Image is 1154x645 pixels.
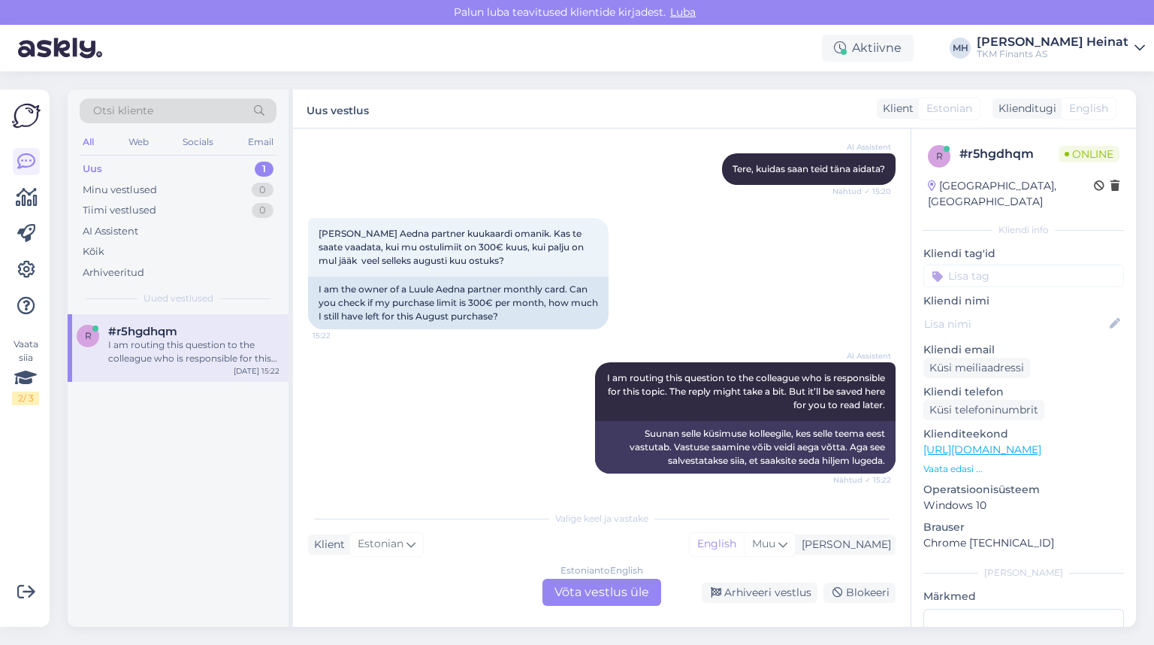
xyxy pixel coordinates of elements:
div: [PERSON_NAME] [923,566,1124,580]
div: Tiimi vestlused [83,203,156,218]
p: Kliendi email [923,342,1124,358]
div: Küsi meiliaadressi [923,358,1030,378]
span: Tere, kuidas saan teid täna aidata? [733,163,885,174]
div: [DATE] 15:22 [234,365,279,377]
span: r [936,150,943,162]
div: Vaata siia [12,338,39,405]
div: Aktiivne [822,35,914,62]
div: Estonian to English [560,564,643,577]
label: Uus vestlus [307,98,369,119]
input: Lisa tag [923,265,1124,287]
p: Windows 10 [923,498,1124,513]
div: Suunan selle küsimuse kolleegile, kes selle teema eest vastutab. Vastuse saamine võib veidi aega ... [595,421,896,474]
div: TKM Finants AS [977,48,1128,60]
div: [PERSON_NAME] [796,537,891,553]
p: Kliendi telefon [923,384,1124,400]
span: English [1069,101,1108,117]
div: [GEOGRAPHIC_DATA], [GEOGRAPHIC_DATA] [928,178,1094,210]
div: Arhiveeritud [83,265,144,280]
p: Vaata edasi ... [923,462,1124,476]
span: Estonian [926,101,972,117]
span: Uued vestlused [143,292,213,305]
div: Klient [877,101,914,117]
span: AI Assistent [835,141,891,153]
div: Võta vestlus üle [542,579,661,606]
div: Minu vestlused [83,183,157,198]
div: I am routing this question to the colleague who is responsible for this topic. The reply might ta... [108,338,279,365]
div: Uus [83,162,102,177]
div: # r5hgdhqm [959,145,1059,163]
a: [URL][DOMAIN_NAME] [923,443,1041,456]
div: Blokeeri [823,583,896,603]
span: 15:22 [313,330,369,341]
div: 0 [252,203,273,218]
div: Kõik [83,244,104,259]
div: 2 / 3 [12,392,39,405]
span: Estonian [358,536,403,553]
div: Küsi telefoninumbrit [923,400,1044,420]
div: 1 [255,162,273,177]
div: Kliendi info [923,223,1124,237]
div: [PERSON_NAME] Heinat [977,36,1128,48]
span: r [85,330,92,341]
span: I am routing this question to the colleague who is responsible for this topic. The reply might ta... [607,372,887,410]
div: Klient [308,537,345,553]
span: Online [1059,146,1119,162]
span: #r5hgdhqm [108,325,177,338]
a: [PERSON_NAME] HeinatTKM Finants AS [977,36,1145,60]
p: Kliendi tag'id [923,246,1124,262]
span: Luba [666,5,700,19]
p: Kliendi nimi [923,293,1124,309]
img: Askly Logo [12,101,41,130]
p: Märkmed [923,589,1124,604]
div: English [690,533,744,556]
p: Klienditeekond [923,426,1124,442]
div: Klienditugi [992,101,1056,117]
span: Nähtud ✓ 15:22 [833,474,891,486]
div: Arhiveeri vestlus [702,583,817,603]
div: Web [125,132,152,152]
span: Muu [752,537,775,550]
div: All [80,132,97,152]
span: AI Assistent [835,350,891,362]
p: Chrome [TECHNICAL_ID] [923,535,1124,551]
div: MH [950,38,971,59]
div: Email [245,132,276,152]
span: Nähtud ✓ 15:20 [832,186,891,197]
p: Brauser [923,519,1124,535]
div: Socials [180,132,216,152]
span: Otsi kliente [93,103,153,119]
div: I am the owner of a Luule Aedna partner monthly card. Can you check if my purchase limit is 300€ ... [308,277,609,329]
div: AI Assistent [83,224,138,239]
span: [PERSON_NAME] Aedna partner kuukaardi omanik. Kas te saate vaadata, kui mu ostulimiit on 300€ kuu... [319,228,586,266]
input: Lisa nimi [924,316,1107,332]
p: Operatsioonisüsteem [923,482,1124,498]
div: Valige keel ja vastake [308,512,896,525]
div: 0 [252,183,273,198]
